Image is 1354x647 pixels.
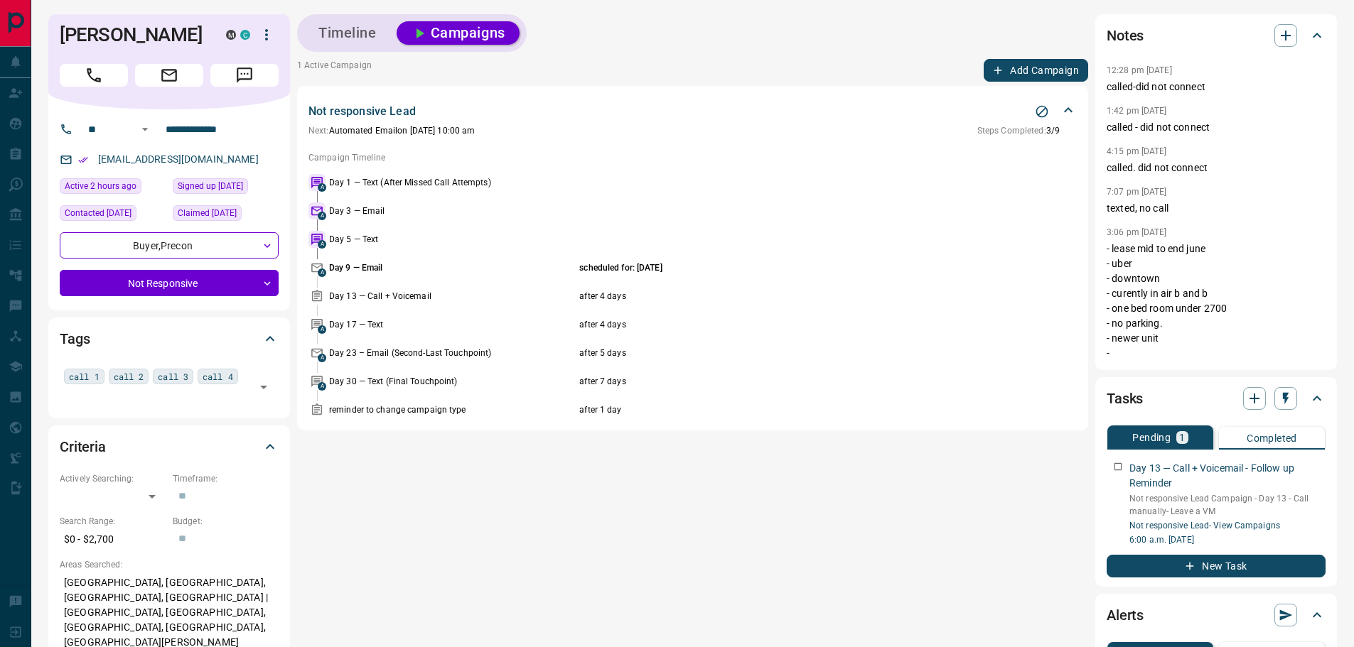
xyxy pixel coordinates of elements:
p: Campaign Timeline [308,151,1077,164]
div: mrloft.ca [226,30,236,40]
h1: [PERSON_NAME] [60,23,205,46]
button: Add Campaign [984,59,1088,82]
p: Day 13 — Call + Voicemail - Follow up Reminder [1129,461,1326,491]
div: Buyer , Precon [60,232,279,259]
a: Not responsive Lead- View Campaigns [1129,521,1280,531]
span: A [318,268,326,277]
div: Thu Jul 24 2025 [173,205,279,225]
p: 1:42 pm [DATE] [1107,106,1167,116]
p: $0 - $2,700 [60,528,166,551]
div: Notes [1107,18,1326,53]
p: after 4 days [579,318,991,331]
p: Not responsive Lead Campaign - Day 13 - Call manually- Leave a VM [1129,492,1326,518]
p: texted, no call [1107,201,1326,216]
div: Not Responsive [60,270,279,296]
div: condos.ca [240,30,250,40]
p: Completed [1247,433,1297,443]
p: 4:15 pm [DATE] [1107,146,1167,156]
p: 7:07 pm [DATE] [1107,187,1167,197]
button: Campaigns [397,21,520,45]
p: 3:06 pm [DATE] [1107,227,1167,237]
p: Search Range: [60,515,166,528]
p: Day 30 — Text (Final Touchpoint) [329,375,576,388]
p: 1 [1179,433,1185,442]
p: called. did not connect [1107,161,1326,175]
p: - lease mid to end june - uber - downtown - curently in air b and b - one bed room under 2700 - n... [1107,241,1326,361]
p: Not responsive Lead [308,103,416,120]
p: Day 1 — Text (After Missed Call Attempts) [329,176,576,189]
div: Not responsive LeadStop CampaignNext:Automated Emailon [DATE] 10:00 amSteps Completed:3/9 [308,100,1077,140]
p: Actively Searching: [60,472,166,485]
span: Signed up [DATE] [178,179,243,193]
p: Day 23 – Email (Second-Last Touchpoint) [329,347,576,359]
span: Next: [308,126,329,136]
p: Budget: [173,515,279,528]
p: called - did not connect [1107,120,1326,135]
p: Day 17 — Text [329,318,576,331]
span: Contacted [DATE] [65,206,131,220]
button: Timeline [304,21,391,45]
p: Pending [1132,433,1171,442]
span: A [318,325,326,334]
p: 3 / 9 [977,124,1060,137]
p: Automated Email on [DATE] 10:00 am [308,124,475,137]
p: Day 13 — Call + Voicemail [329,290,576,303]
span: Email [135,64,203,87]
span: A [318,354,326,362]
div: Tags [60,322,279,356]
p: after 1 day [579,403,991,416]
span: Message [210,64,279,87]
p: Day 5 — Text [329,233,576,246]
button: New Task [1107,555,1326,577]
span: A [318,212,326,220]
p: 1 Active Campaign [297,59,372,82]
span: A [318,382,326,391]
svg: Email Verified [78,155,88,165]
p: after 5 days [579,347,991,359]
a: [EMAIL_ADDRESS][DOMAIN_NAME] [98,153,259,165]
p: 12:28 pm [DATE] [1107,65,1172,75]
div: Thu Jul 24 2025 [60,205,166,225]
span: call 2 [114,369,144,384]
span: Active 2 hours ago [65,179,136,193]
p: 6:00 a.m. [DATE] [1129,533,1326,546]
p: Areas Searched: [60,558,279,571]
p: Timeframe: [173,472,279,485]
span: Steps Completed: [977,126,1046,136]
span: call 1 [69,369,100,384]
div: Criteria [60,430,279,464]
button: Open [136,121,154,138]
h2: Tasks [1107,387,1143,410]
h2: Tags [60,327,90,350]
button: Stop Campaign [1031,101,1053,122]
div: Alerts [1107,598,1326,632]
h2: Alerts [1107,604,1144,626]
span: A [318,240,326,249]
h2: Notes [1107,24,1144,47]
p: after 7 days [579,375,991,388]
span: Claimed [DATE] [178,206,237,220]
div: Tue May 16 2023 [173,178,279,198]
button: Open [254,377,274,397]
h2: Criteria [60,435,106,458]
p: Day 3 — Email [329,205,576,217]
p: Day 9 — Email [329,261,576,274]
span: call 4 [203,369,233,384]
div: Mon Aug 18 2025 [60,178,166,198]
p: called-did not connect [1107,80,1326,94]
span: A [318,183,326,192]
p: scheduled for: [DATE] [579,261,991,274]
div: Tasks [1107,381,1326,415]
p: after 4 days [579,290,991,303]
p: reminder to change campaign type [329,403,576,416]
span: Call [60,64,128,87]
span: call 3 [158,369,188,384]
